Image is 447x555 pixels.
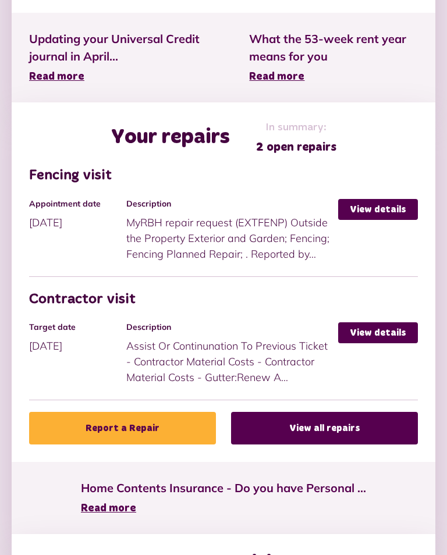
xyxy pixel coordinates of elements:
[249,31,418,66] span: What the 53-week rent year means for you
[338,323,418,344] a: View details
[249,31,418,86] a: What the 53-week rent year means for you Read more
[29,31,214,66] span: Updating your Universal Credit journal in April...
[29,292,418,309] h3: Contractor visit
[338,200,418,220] a: View details
[81,504,136,514] span: Read more
[126,200,338,262] div: MyRBH repair request (EXTFENP) Outside the Property Exterior and Garden; Fencing; Fencing Planned...
[29,200,126,231] div: [DATE]
[249,72,304,83] span: Read more
[111,126,230,151] h2: Your repairs
[29,72,84,83] span: Read more
[29,31,214,86] a: Updating your Universal Credit journal in April... Read more
[29,412,216,445] a: Report a Repair
[29,168,418,185] h3: Fencing visit
[231,412,418,445] a: View all repairs
[256,139,336,156] span: 2 open repairs
[126,200,332,209] h4: Description
[29,323,120,333] h4: Target date
[81,480,366,497] span: Home Contents Insurance - Do you have Personal ...
[126,323,338,386] div: Assist Or Continunation To Previous Ticket - Contractor Material Costs - Contractor Material Cost...
[126,323,332,333] h4: Description
[256,120,336,136] span: In summary:
[29,200,120,209] h4: Appointment date
[81,480,366,517] a: Home Contents Insurance - Do you have Personal ... Read more
[29,323,126,354] div: [DATE]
